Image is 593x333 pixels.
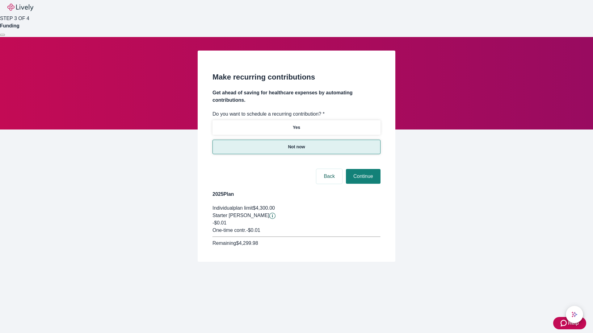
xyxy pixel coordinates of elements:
[212,140,381,154] button: Not now
[212,191,381,198] h4: 2025 Plan
[212,205,253,211] span: Individual plan limit
[246,228,260,233] span: - $0.01
[212,220,226,225] span: -$0.01
[346,169,381,184] button: Continue
[212,240,236,246] span: Remaining
[288,144,305,150] p: Not now
[212,120,381,135] button: Yes
[7,4,33,11] img: Lively
[212,213,269,218] span: Starter [PERSON_NAME]
[212,72,381,83] h2: Make recurring contributions
[212,89,381,104] h4: Get ahead of saving for healthcare expenses by automating contributions.
[316,169,342,184] button: Back
[566,306,583,323] button: chat
[212,228,246,233] span: One-time contr.
[568,319,579,327] span: Help
[571,311,578,318] svg: Lively AI Assistant
[561,319,568,327] svg: Zendesk support icon
[293,124,300,131] p: Yes
[553,317,586,329] button: Zendesk support iconHelp
[253,205,275,211] span: $4,300.00
[212,110,325,118] label: Do you want to schedule a recurring contribution? *
[269,213,275,219] button: Lively will contribute $0.01 to establish your account
[269,213,275,219] svg: Starter penny details
[236,240,258,246] span: $4,299.98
